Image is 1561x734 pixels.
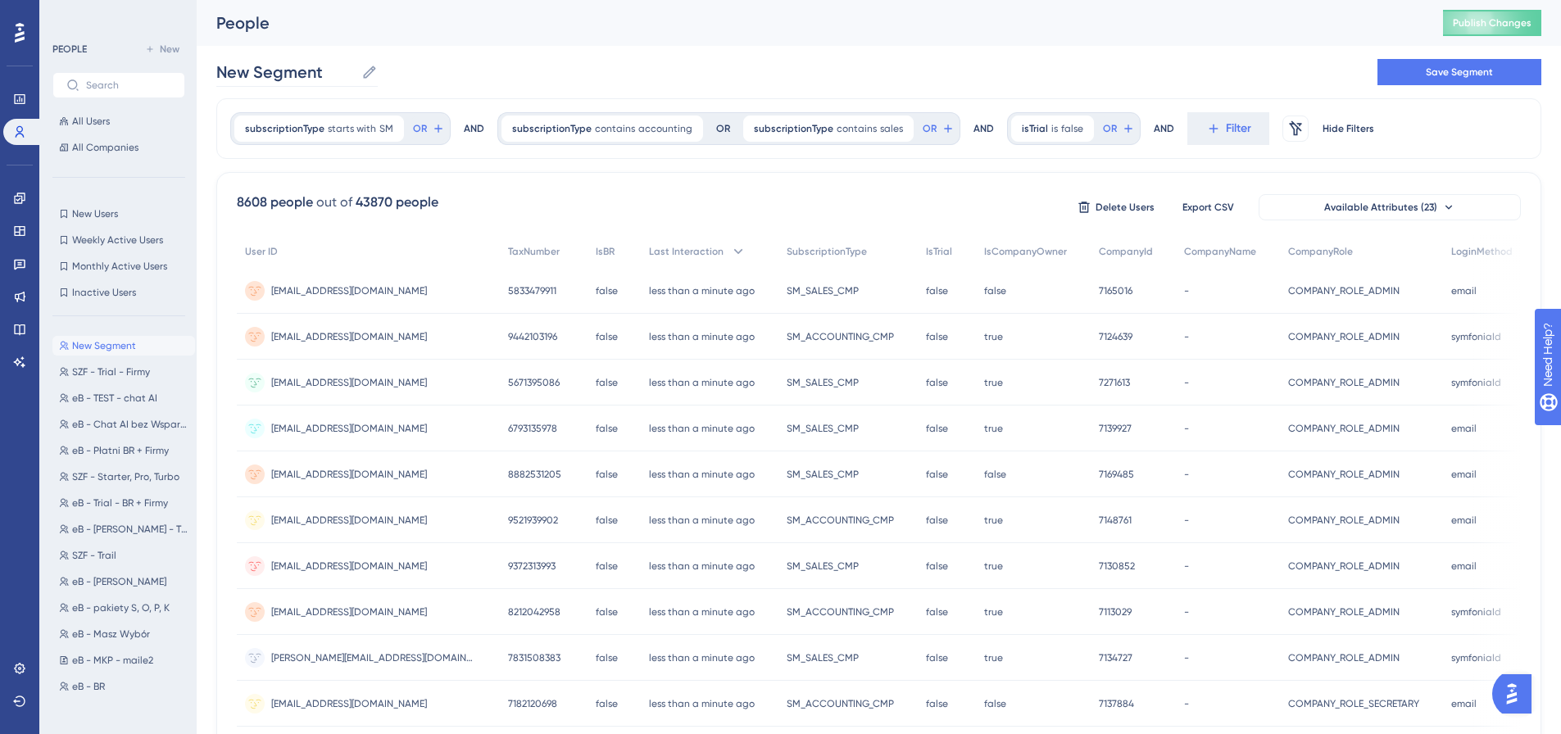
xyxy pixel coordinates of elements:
span: [EMAIL_ADDRESS][DOMAIN_NAME] [271,376,427,389]
span: SM [379,122,393,135]
span: email [1451,284,1477,297]
button: Save Segment [1377,59,1541,85]
span: [EMAIL_ADDRESS][DOMAIN_NAME] [271,468,427,481]
span: true [984,560,1003,573]
button: OR [920,116,956,142]
span: is [1051,122,1058,135]
span: SM_ACCOUNTING_CMP [787,514,894,527]
span: New [160,43,179,56]
time: less than a minute ago [649,469,755,480]
span: false [596,422,618,435]
span: contains [595,122,635,135]
span: false [926,560,948,573]
span: CompanyName [1184,245,1256,258]
button: Weekly Active Users [52,230,185,250]
span: contains [837,122,877,135]
div: 43870 people [356,193,438,212]
span: 7169485 [1099,468,1134,481]
div: 8608 people [237,193,313,212]
span: New Users [72,207,118,220]
button: eB - Chat AI bez Wsparcia [52,415,195,434]
span: eB - MKP - maile2 [72,654,153,667]
button: eB - Płatni BR + Firmy [52,441,195,460]
span: 7134727 [1099,651,1132,664]
button: Available Attributes (23) [1259,194,1521,220]
span: false [926,514,948,527]
button: SZF - Trial - Firmy [52,362,195,382]
span: SM_ACCOUNTING_CMP [787,605,894,618]
span: false [926,284,948,297]
span: CompanyRole [1288,245,1353,258]
span: COMPANY_ROLE_ADMIN [1288,560,1400,573]
span: IsBR [596,245,615,258]
span: [EMAIL_ADDRESS][DOMAIN_NAME] [271,284,427,297]
span: eB - Trial - BR + Firmy [72,496,168,510]
span: SM_SALES_CMP [787,468,859,481]
span: true [984,376,1003,389]
span: 9521939902 [508,514,558,527]
span: 7137884 [1099,697,1134,710]
span: email [1451,468,1477,481]
span: 7139927 [1099,422,1132,435]
span: COMPANY_ROLE_ADMIN [1288,514,1400,527]
span: true [984,651,1003,664]
div: OR [716,122,730,135]
span: subscriptionType [512,122,592,135]
span: - [1184,605,1189,618]
span: COMPANY_ROLE_SECRETARY [1288,697,1419,710]
span: Weekly Active Users [72,233,163,247]
button: Publish Changes [1443,10,1541,36]
span: CompanyId [1099,245,1153,258]
span: false [596,560,618,573]
span: accounting [638,122,692,135]
span: eB - Płatni BR + Firmy [72,444,169,457]
span: 7182120698 [508,697,557,710]
span: 7165016 [1099,284,1132,297]
span: 8882531205 [508,468,561,481]
span: OR [413,122,427,135]
span: false [596,697,618,710]
span: [EMAIL_ADDRESS][DOMAIN_NAME] [271,422,427,435]
input: Search [86,79,171,91]
div: out of [316,193,352,212]
span: - [1184,560,1189,573]
span: 7148761 [1099,514,1132,527]
button: SZF - Starter, Pro, Turbo [52,467,195,487]
span: SZF - Trial - Firmy [72,365,150,378]
span: eB - pakiety S, O, P, K [72,601,170,614]
span: false [596,468,618,481]
button: eB - TEST - chat AI [52,388,195,408]
span: true [984,330,1003,343]
span: Last Interaction [649,245,724,258]
span: SM_ACCOUNTING_CMP [787,697,894,710]
span: COMPANY_ROLE_ADMIN [1288,468,1400,481]
span: [PERSON_NAME][EMAIL_ADDRESS][DOMAIN_NAME] [271,651,476,664]
span: Publish Changes [1453,16,1532,29]
span: 5833479911 [508,284,556,297]
span: eB - Chat AI bez Wsparcia [72,418,188,431]
span: false [596,651,618,664]
button: eB - Trial - BR + Firmy [52,493,195,513]
span: COMPANY_ROLE_ADMIN [1288,605,1400,618]
button: Delete Users [1075,194,1157,220]
span: [EMAIL_ADDRESS][DOMAIN_NAME] [271,697,427,710]
div: AND [464,112,484,145]
span: 9442103196 [508,330,557,343]
span: COMPANY_ROLE_ADMIN [1288,330,1400,343]
button: Monthly Active Users [52,256,185,276]
time: less than a minute ago [649,606,755,618]
button: eB - [PERSON_NAME] [52,572,195,591]
span: [EMAIL_ADDRESS][DOMAIN_NAME] [271,560,427,573]
span: IsTrial [926,245,952,258]
span: COMPANY_ROLE_ADMIN [1288,284,1400,297]
time: less than a minute ago [649,514,755,526]
button: OR [411,116,447,142]
span: SM_SALES_CMP [787,422,859,435]
button: eB - [PERSON_NAME] - TRIAL [52,519,195,539]
input: Segment Name [216,61,355,84]
span: false [926,330,948,343]
span: Hide Filters [1323,122,1374,135]
span: User ID [245,245,278,258]
span: SZF - Trail [72,549,116,562]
